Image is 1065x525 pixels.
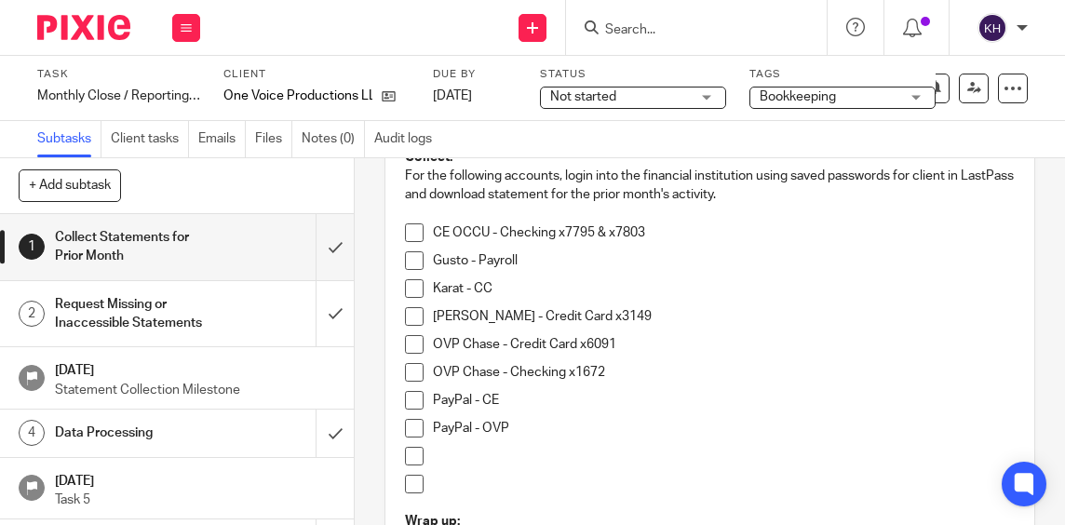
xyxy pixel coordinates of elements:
h1: Collect Statements for Prior Month [55,223,217,271]
label: Tags [749,67,936,82]
a: Client tasks [111,121,189,157]
h1: [DATE] [55,357,336,380]
p: Statement Collection Milestone [55,381,336,399]
span: Not started [550,90,616,103]
p: CE OCCU - Checking x7795 & x7803 [433,223,1015,242]
p: One Voice Productions LLC [223,87,372,105]
label: Due by [433,67,517,82]
label: Task [37,67,200,82]
a: Audit logs [374,121,441,157]
h1: Request Missing or Inaccessible Statements [55,290,217,338]
div: 4 [19,420,45,446]
img: svg%3E [977,13,1007,43]
a: Files [255,121,292,157]
span: [DATE] [433,89,472,102]
div: Monthly Close / Reporting - July [37,87,200,105]
p: Karat - CC [433,279,1015,298]
a: Subtasks [37,121,101,157]
label: Client [223,67,410,82]
strong: Collect: [405,151,452,164]
p: Gusto - Payroll [433,251,1015,270]
h1: [DATE] [55,467,336,491]
img: Pixie [37,15,130,40]
a: Emails [198,121,246,157]
p: [PERSON_NAME] - Credit Card x3149 [433,307,1015,326]
label: Status [540,67,726,82]
a: Notes (0) [302,121,365,157]
div: 1 [19,234,45,260]
p: PayPal - OVP [433,419,1015,437]
p: PayPal - CE [433,391,1015,410]
p: OVP Chase - Credit Card x6091 [433,335,1015,354]
button: + Add subtask [19,169,121,201]
p: OVP Chase - Checking x1672 [433,363,1015,382]
div: 2 [19,301,45,327]
input: Search [603,22,771,39]
p: For the following accounts, login into the financial institution using saved passwords for client... [405,167,1015,205]
h1: Data Processing [55,419,217,447]
p: Task 5 [55,491,336,509]
span: Bookkeeping [760,90,836,103]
